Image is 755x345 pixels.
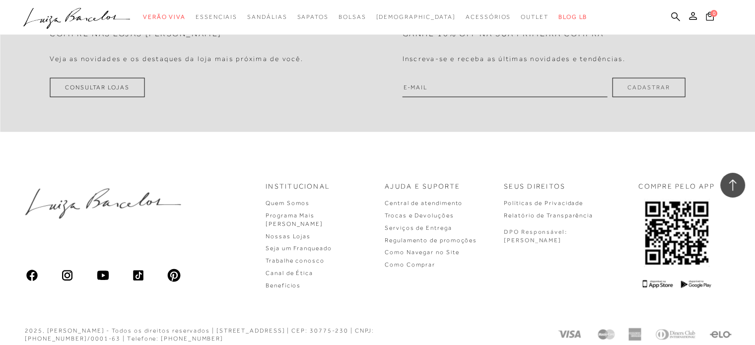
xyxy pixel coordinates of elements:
[266,245,332,252] a: Seja um Franqueado
[612,78,685,97] button: Cadastrar
[297,8,328,26] a: categoryNavScreenReaderText
[709,328,732,341] img: Elo
[466,8,511,26] a: categoryNavScreenReaderText
[504,212,593,219] a: Relatório de Transparência
[266,257,325,264] a: Trabalhe conosco
[266,182,330,192] p: Institucional
[385,237,477,244] a: Regulamento de promoções
[167,269,181,282] img: pinterest_ios_filled
[385,212,454,219] a: Trocas e Devoluções
[653,328,697,341] img: Diners Club
[25,327,447,344] div: 2025, [PERSON_NAME] - Todos os direitos reservados | [STREET_ADDRESS] | CEP: 30775-230 | CNPJ: [P...
[25,269,39,282] img: facebook_ios_glyph
[61,269,74,282] img: instagram_material_outline
[558,13,587,20] span: BLOG LB
[558,8,587,26] a: BLOG LB
[247,13,287,20] span: Sandálias
[266,233,311,240] a: Nossas Lojas
[266,200,310,207] a: Quem Somos
[376,8,456,26] a: noSubCategoriesText
[596,328,616,341] img: Mastercard
[403,55,625,63] h4: Inscreva-se e receba as últimas novidades e tendências.
[339,13,366,20] span: Bolsas
[25,189,181,219] img: luiza-barcelos.png
[376,13,456,20] span: [DEMOGRAPHIC_DATA]
[247,8,287,26] a: categoryNavScreenReaderText
[339,8,366,26] a: categoryNavScreenReaderText
[266,212,323,227] a: Programa Mais [PERSON_NAME]
[644,199,709,267] img: QRCODE
[196,8,237,26] a: categoryNavScreenReaderText
[521,8,549,26] a: categoryNavScreenReaderText
[385,249,459,256] a: Como Navegar no Site
[403,78,608,97] input: E-mail
[642,280,673,288] img: App Store Logo
[703,11,717,24] button: 0
[710,10,717,17] span: 0
[504,182,565,192] p: Seus Direitos
[466,13,511,20] span: Acessórios
[556,328,584,341] img: Visa
[297,13,328,20] span: Sapatos
[50,55,303,63] h4: Veja as novidades e os destaques da loja mais próxima de você.
[638,182,715,192] p: COMPRE PELO APP
[96,269,110,282] img: youtube_material_rounded
[385,182,461,192] p: Ajuda e Suporte
[143,13,186,20] span: Verão Viva
[50,78,145,97] a: Consultar Lojas
[504,228,567,245] p: DPO Responsável: [PERSON_NAME]
[196,13,237,20] span: Essenciais
[681,280,711,288] img: Google Play Logo
[504,200,583,207] a: Políticas de Privacidade
[521,13,549,20] span: Outlet
[266,270,313,276] a: Canal de Ética
[385,224,452,231] a: Serviços de Entrega
[143,8,186,26] a: categoryNavScreenReaderText
[385,261,435,268] a: Como Comprar
[385,200,463,207] a: Central de atendimento
[628,328,641,341] img: American Express
[132,269,145,282] img: tiktok
[266,282,301,289] a: Benefícios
